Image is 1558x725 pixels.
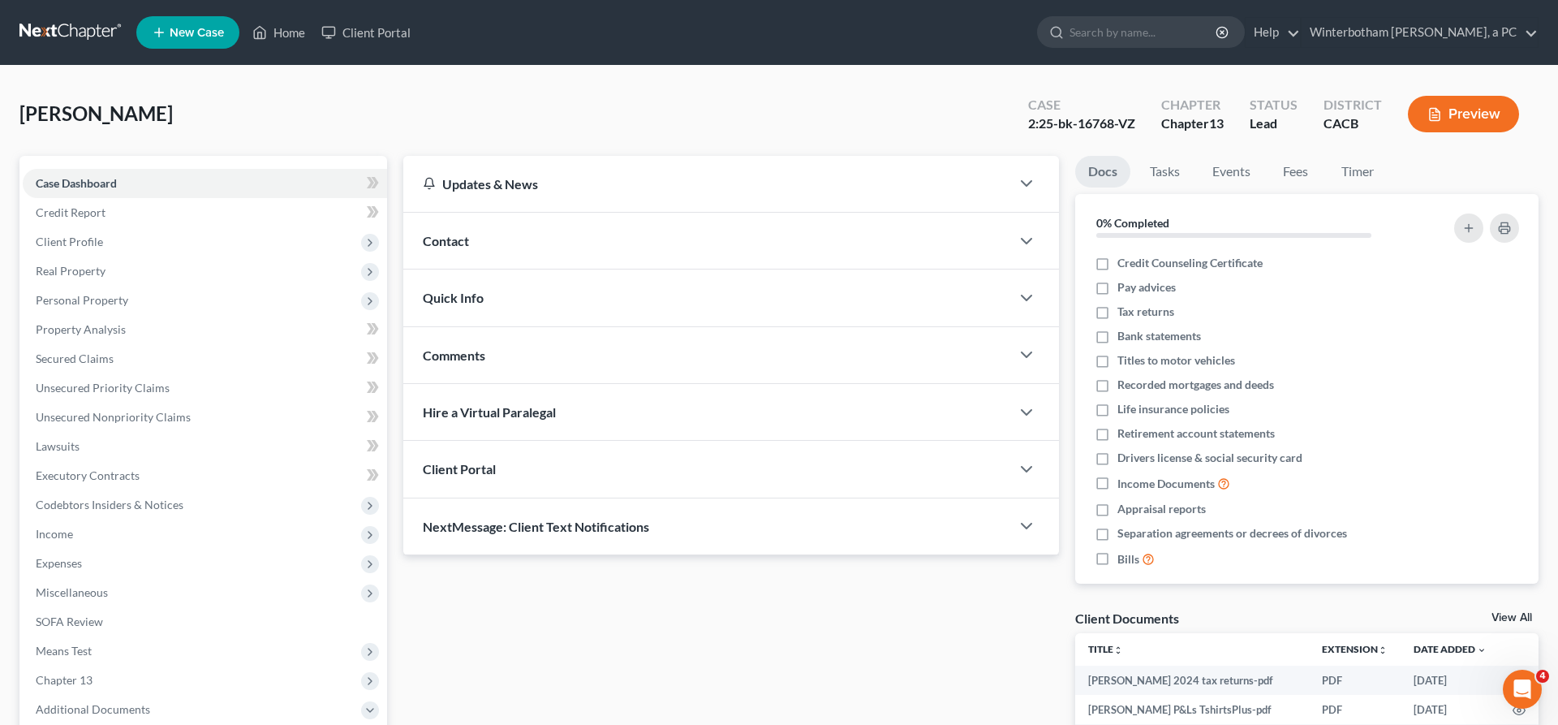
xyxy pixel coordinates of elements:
[1477,645,1487,655] i: expand_more
[1088,643,1123,655] a: Titleunfold_more
[313,18,419,47] a: Client Portal
[23,315,387,344] a: Property Analysis
[23,373,387,403] a: Unsecured Priority Claims
[36,322,126,336] span: Property Analysis
[36,585,108,599] span: Miscellaneous
[1117,279,1176,296] span: Pay advices
[23,432,387,461] a: Lawsuits
[1117,255,1263,271] span: Credit Counseling Certificate
[1250,114,1298,133] div: Lead
[1161,114,1224,133] div: Chapter
[36,615,103,628] span: SOFA Review
[1075,695,1309,724] td: [PERSON_NAME] P&Ls TshirtsPlus-pdf
[1328,156,1387,188] a: Timer
[1117,501,1206,517] span: Appraisal reports
[244,18,313,47] a: Home
[19,101,173,125] span: [PERSON_NAME]
[36,644,92,658] span: Means Test
[423,461,496,477] span: Client Portal
[423,347,485,363] span: Comments
[36,527,73,541] span: Income
[423,519,649,534] span: NextMessage: Client Text Notifications
[1028,96,1135,114] div: Case
[36,235,103,248] span: Client Profile
[423,233,469,248] span: Contact
[23,344,387,373] a: Secured Claims
[1414,643,1487,655] a: Date Added expand_more
[1075,666,1309,695] td: [PERSON_NAME] 2024 tax returns-pdf
[36,352,114,365] span: Secured Claims
[1323,114,1382,133] div: CACB
[1075,156,1130,188] a: Docs
[1309,695,1401,724] td: PDF
[36,556,82,570] span: Expenses
[1117,401,1229,417] span: Life insurance policies
[1536,670,1549,683] span: 4
[1209,115,1224,131] span: 13
[23,169,387,198] a: Case Dashboard
[36,439,80,453] span: Lawsuits
[36,673,93,687] span: Chapter 13
[36,498,183,511] span: Codebtors Insiders & Notices
[1503,670,1542,709] iframe: Intercom live chat
[23,607,387,637] a: SOFA Review
[1075,610,1179,627] div: Client Documents
[1117,377,1274,393] span: Recorded mortgages and deeds
[1401,695,1500,724] td: [DATE]
[1270,156,1322,188] a: Fees
[1117,525,1347,542] span: Separation agreements or decrees of divorces
[1378,645,1388,655] i: unfold_more
[36,293,128,307] span: Personal Property
[1096,216,1169,230] strong: 0% Completed
[23,403,387,432] a: Unsecured Nonpriority Claims
[1408,96,1519,132] button: Preview
[1137,156,1193,188] a: Tasks
[1302,18,1538,47] a: Winterbotham [PERSON_NAME], a PC
[1117,450,1302,466] span: Drivers license & social security card
[1117,425,1275,442] span: Retirement account statements
[36,468,140,482] span: Executory Contracts
[1117,352,1235,369] span: Titles to motor vehicles
[1117,476,1215,492] span: Income Documents
[1117,551,1139,567] span: Bills
[36,381,170,395] span: Unsecured Priority Claims
[36,264,105,278] span: Real Property
[36,205,105,219] span: Credit Report
[1117,328,1201,344] span: Bank statements
[1401,666,1500,695] td: [DATE]
[23,198,387,227] a: Credit Report
[1117,304,1174,320] span: Tax returns
[1028,114,1135,133] div: 2:25-bk-16768-VZ
[23,461,387,490] a: Executory Contracts
[423,175,991,192] div: Updates & News
[423,290,484,305] span: Quick Info
[1199,156,1263,188] a: Events
[36,176,117,190] span: Case Dashboard
[1323,96,1382,114] div: District
[1246,18,1300,47] a: Help
[36,702,150,716] span: Additional Documents
[36,410,191,424] span: Unsecured Nonpriority Claims
[1250,96,1298,114] div: Status
[1113,645,1123,655] i: unfold_more
[1322,643,1388,655] a: Extensionunfold_more
[1309,666,1401,695] td: PDF
[423,404,556,420] span: Hire a Virtual Paralegal
[170,27,224,39] span: New Case
[1070,17,1218,47] input: Search by name...
[1161,96,1224,114] div: Chapter
[1491,612,1532,624] a: View All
